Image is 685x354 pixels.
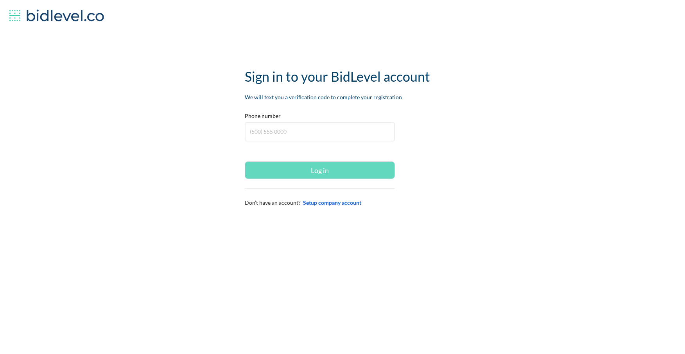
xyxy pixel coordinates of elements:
span: Phone number [245,113,281,119]
input: (500) 555 0000 [245,122,395,141]
span: Don’t have an account? [245,199,301,206]
span: Sign in to your BidLevel account [245,69,430,84]
span: We will text you a verification code to complete your registration [245,94,402,101]
a: Setup company account [303,198,361,207]
button: Log in [245,161,395,179]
